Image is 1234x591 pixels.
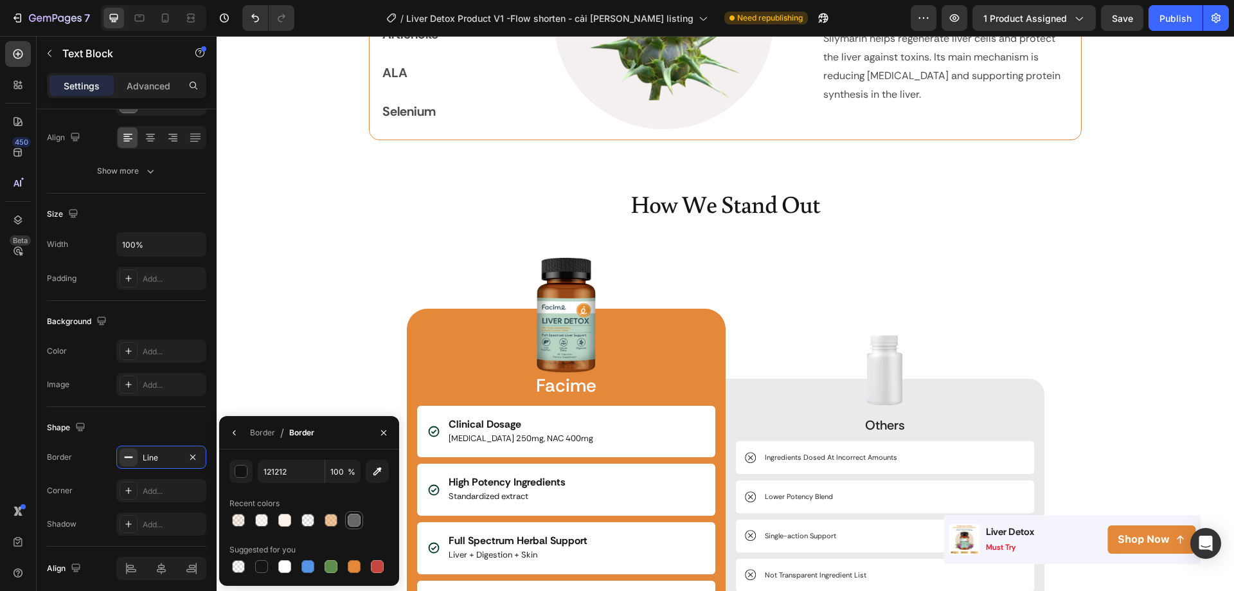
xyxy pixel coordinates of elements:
[769,490,818,503] p: liver detox
[47,313,109,331] div: Background
[127,79,170,93] p: Advanced
[47,273,76,284] div: Padding
[232,439,349,453] strong: High Potency Ingredients
[47,419,88,437] div: Shape
[521,381,816,397] p: Others
[47,451,72,463] div: Border
[1190,528,1221,559] div: Open Intercom Messenger
[232,455,312,466] span: Standardized extract
[10,235,31,246] div: Beta
[1112,13,1133,24] span: Save
[1159,12,1192,25] div: Publish
[217,36,1234,591] iframe: Design area
[47,129,83,147] div: Align
[650,299,686,369] img: gempages_559597870093697833-d48bca5e-35e8-4fd9-acf9-8c4c9f01e6d6.png
[47,379,69,390] div: Image
[47,239,68,250] div: Width
[1149,5,1203,31] button: Publish
[769,507,818,517] p: must try
[901,497,953,511] p: Shop Now
[5,5,96,31] button: 7
[972,5,1096,31] button: 1 product assigned
[47,345,67,357] div: Color
[250,427,275,439] div: Border
[143,273,203,285] div: Add...
[258,460,325,483] input: Eg: FFFFFF
[143,346,203,358] div: Add...
[319,221,379,338] img: gempages_559597870093697833-a69b570c-5881-432e-8119-a3fad610b6be.png
[242,5,294,31] div: Undo/Redo
[97,165,157,177] div: Show more
[47,206,81,223] div: Size
[62,46,172,61] p: Text Block
[289,427,314,439] div: Border
[143,519,203,531] div: Add...
[47,518,76,530] div: Shadow
[202,338,497,361] p: Facime
[232,513,321,524] span: Liver + Digestion + Skin
[47,485,73,496] div: Corner
[232,381,305,395] strong: Clinical Dosage
[143,486,203,497] div: Add...
[548,456,616,465] span: Lower Potency Blend
[406,12,693,25] span: Liver Detox Product V1 -Flow shorten - cải [PERSON_NAME] listing
[1101,5,1143,31] button: Save
[737,12,803,24] span: Need republishing
[548,534,650,543] span: Not Transparent Ingredient List
[47,159,206,183] button: Show more
[548,417,681,426] span: Ingredients Dosed At Incorrect Amounts
[232,498,371,511] strong: Full Spectrum Herbal Support
[47,560,84,577] div: Align
[548,495,620,504] span: Single-action Support
[229,544,296,556] div: Suggested for you
[232,397,377,408] span: [MEDICAL_DATA] 250mg, NAC 400mg
[229,498,280,509] div: Recent colors
[983,12,1067,25] span: 1 product assigned
[400,12,404,25] span: /
[12,137,31,147] div: 450
[280,425,284,441] span: /
[84,10,90,26] p: 7
[348,466,355,478] span: %
[143,452,180,464] div: Line
[891,489,979,518] button: <p>Shop Now</p>
[143,379,203,391] div: Add...
[64,79,100,93] p: Settings
[117,233,206,256] input: Auto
